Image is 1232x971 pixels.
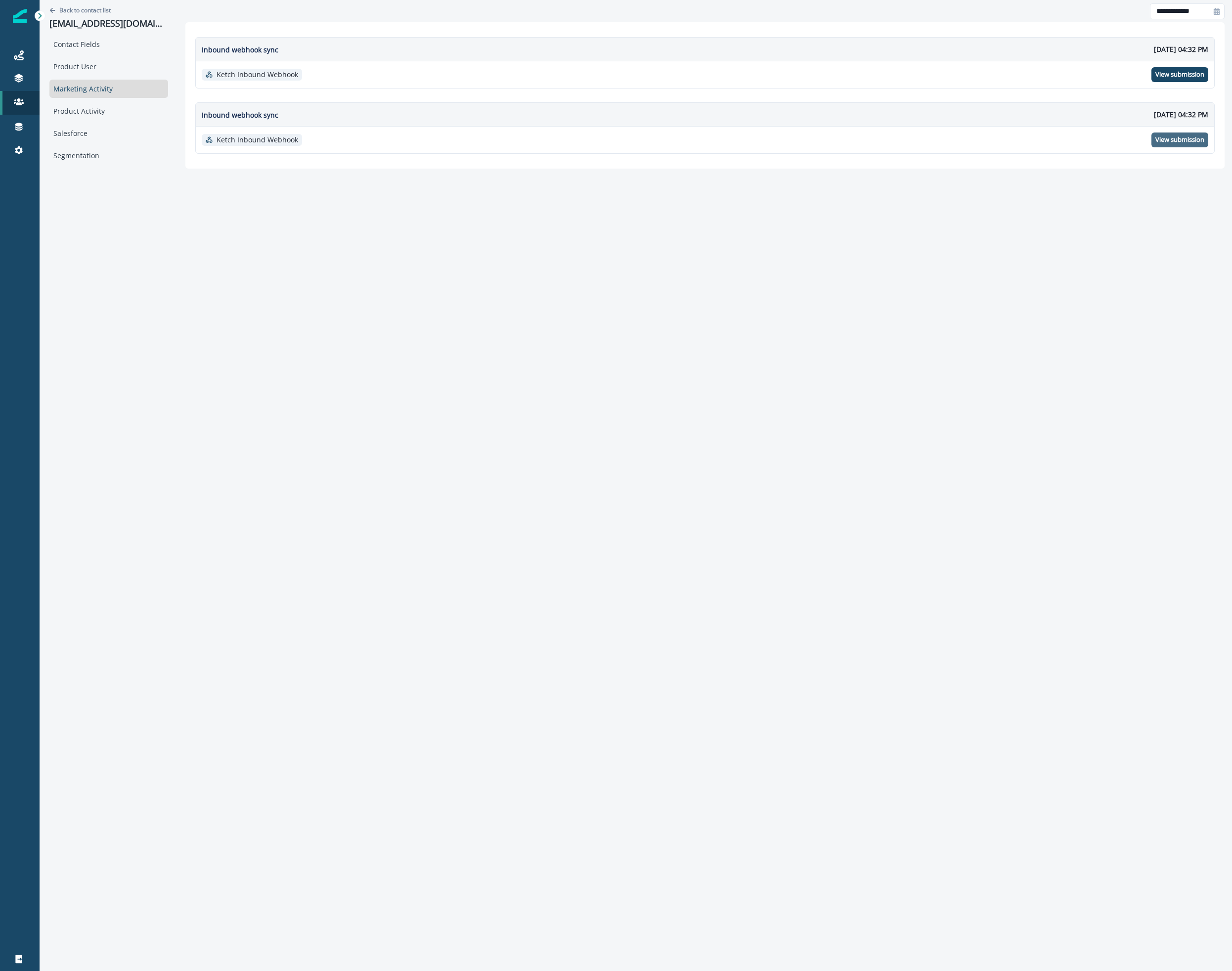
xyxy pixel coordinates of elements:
p: Back to contact list [59,6,111,14]
img: svg%3e [206,71,213,78]
p: View submission [1155,136,1204,144]
p: [EMAIL_ADDRESS][DOMAIN_NAME] [49,18,168,29]
p: [DATE] 04:32 PM [1154,44,1208,54]
div: Segmentation [49,146,168,165]
div: Marketing Activity [49,80,168,98]
p: View submission [1155,71,1204,79]
img: Inflection [13,9,27,23]
p: Ketch Inbound Webhook [217,71,298,79]
div: Product User [49,57,168,76]
button: View submission [1151,132,1208,147]
p: [DATE] 04:32 PM [1154,109,1208,120]
img: svg%3e [206,136,213,143]
p: Ketch Inbound Webhook [217,136,298,144]
button: View submission [1151,67,1208,82]
button: Go back [49,6,111,14]
div: Product Activity [49,102,168,120]
p: Inbound webhook sync [202,110,278,120]
p: Inbound webhook sync [202,44,278,55]
div: Salesforce [49,124,168,142]
div: Contact Fields [49,35,168,53]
